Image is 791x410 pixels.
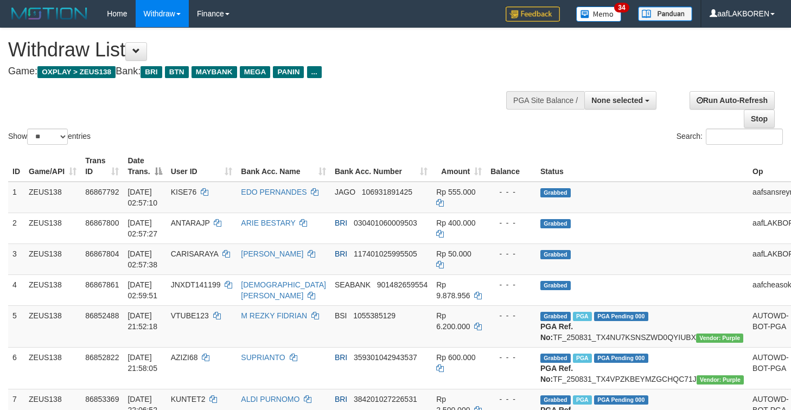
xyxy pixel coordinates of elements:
span: Grabbed [540,188,571,197]
th: ID [8,151,24,182]
span: 86867804 [85,249,119,258]
td: 3 [8,244,24,274]
td: 4 [8,274,24,305]
span: 86852822 [85,353,119,362]
span: KISE76 [171,188,196,196]
img: MOTION_logo.png [8,5,91,22]
span: Marked by aafsolysreylen [573,312,592,321]
td: ZEUS138 [24,182,81,213]
span: MEGA [240,66,271,78]
div: - - - [490,279,532,290]
span: 86853369 [85,395,119,403]
span: BRI [335,219,347,227]
span: [DATE] 21:58:05 [127,353,157,373]
img: Button%20Memo.svg [576,7,622,22]
span: ANTARAJP [171,219,210,227]
span: 34 [614,3,629,12]
span: Rp 555.000 [436,188,475,196]
span: VTUBE123 [171,311,209,320]
a: [PERSON_NAME] [241,249,303,258]
td: ZEUS138 [24,347,81,389]
span: AZIZI68 [171,353,198,362]
input: Search: [706,129,783,145]
div: PGA Site Balance / [506,91,584,110]
span: Marked by aaftrukkakada [573,354,592,363]
span: BRI [335,353,347,362]
b: PGA Ref. No: [540,364,573,383]
span: [DATE] 02:57:27 [127,219,157,238]
span: 86867861 [85,280,119,289]
th: User ID: activate to sort column ascending [167,151,237,182]
span: PGA Pending [594,354,648,363]
th: Bank Acc. Name: activate to sort column ascending [237,151,330,182]
span: Rp 600.000 [436,353,475,362]
th: Amount: activate to sort column ascending [432,151,486,182]
span: BRI [335,395,347,403]
a: EDO PERNANDES [241,188,307,196]
a: Stop [744,110,775,128]
b: PGA Ref. No: [540,322,573,342]
span: Copy 384201027226531 to clipboard [354,395,417,403]
span: 86867792 [85,188,119,196]
div: - - - [490,394,532,405]
a: ARIE BESTARY [241,219,295,227]
td: 5 [8,305,24,347]
th: Game/API: activate to sort column ascending [24,151,81,182]
span: PGA Pending [594,312,648,321]
td: 2 [8,213,24,244]
span: Grabbed [540,312,571,321]
span: JAGO [335,188,355,196]
span: BTN [165,66,189,78]
span: BRI [141,66,162,78]
span: Rp 400.000 [436,219,475,227]
span: KUNTET2 [171,395,206,403]
span: Rp 6.200.000 [436,311,470,331]
span: Marked by aaftrukkakada [573,395,592,405]
span: MAYBANK [192,66,237,78]
th: Trans ID: activate to sort column ascending [81,151,123,182]
div: - - - [490,187,532,197]
a: M REZKY FIDRIAN [241,311,307,320]
div: - - - [490,310,532,321]
a: [DEMOGRAPHIC_DATA][PERSON_NAME] [241,280,326,300]
span: SEABANK [335,280,371,289]
span: Grabbed [540,354,571,363]
img: Feedback.jpg [506,7,560,22]
td: ZEUS138 [24,244,81,274]
th: Balance [486,151,536,182]
div: - - - [490,352,532,363]
label: Search: [677,129,783,145]
th: Status [536,151,748,182]
span: BRI [335,249,347,258]
td: 6 [8,347,24,389]
span: Copy 030401060009503 to clipboard [354,219,417,227]
span: Copy 106931891425 to clipboard [362,188,412,196]
span: Copy 117401025995505 to clipboard [354,249,417,258]
span: Rp 9.878.956 [436,280,470,300]
td: ZEUS138 [24,274,81,305]
img: panduan.png [638,7,692,21]
a: Run Auto-Refresh [690,91,775,110]
span: Grabbed [540,395,571,405]
td: 1 [8,182,24,213]
th: Bank Acc. Number: activate to sort column ascending [330,151,432,182]
th: Date Trans.: activate to sort column descending [123,151,166,182]
span: JNXDT141199 [171,280,221,289]
a: SUPRIANTO [241,353,285,362]
span: Copy 1055385129 to clipboard [353,311,395,320]
h1: Withdraw List [8,39,516,61]
select: Showentries [27,129,68,145]
span: 86867800 [85,219,119,227]
td: ZEUS138 [24,305,81,347]
span: CARISARAYA [171,249,218,258]
span: PGA Pending [594,395,648,405]
div: - - - [490,248,532,259]
span: [DATE] 02:57:38 [127,249,157,269]
span: BSI [335,311,347,320]
a: ALDI PURNOMO [241,395,299,403]
h4: Game: Bank: [8,66,516,77]
span: OXPLAY > ZEUS138 [37,66,116,78]
span: Vendor URL: https://trx4.1velocity.biz [697,375,744,385]
button: None selected [584,91,656,110]
td: ZEUS138 [24,213,81,244]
